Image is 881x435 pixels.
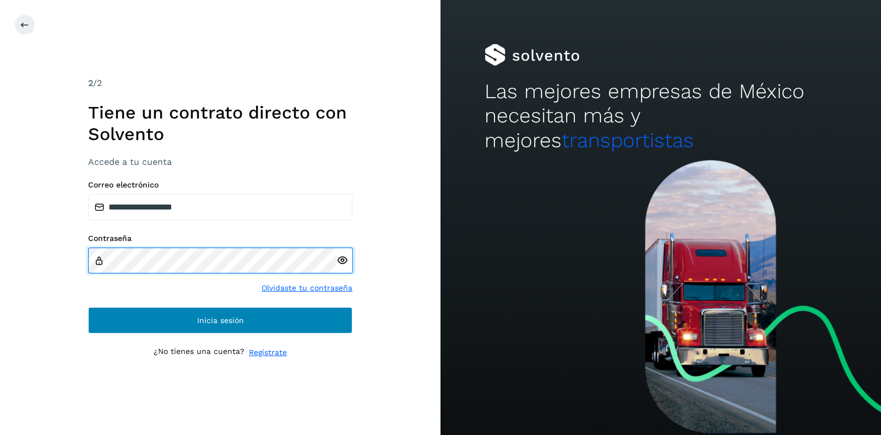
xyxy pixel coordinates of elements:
[485,79,837,153] h2: Las mejores empresas de México necesitan más y mejores
[88,307,352,334] button: Inicia sesión
[154,347,244,358] p: ¿No tienes una cuenta?
[88,77,352,90] div: /2
[88,234,352,243] label: Contraseña
[88,157,352,167] h3: Accede a tu cuenta
[88,78,93,88] span: 2
[88,102,352,144] h1: Tiene un contrato directo con Solvento
[262,282,352,294] a: Olvidaste tu contraseña
[197,316,244,324] span: Inicia sesión
[249,347,287,358] a: Regístrate
[88,180,352,190] label: Correo electrónico
[562,128,694,152] span: transportistas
